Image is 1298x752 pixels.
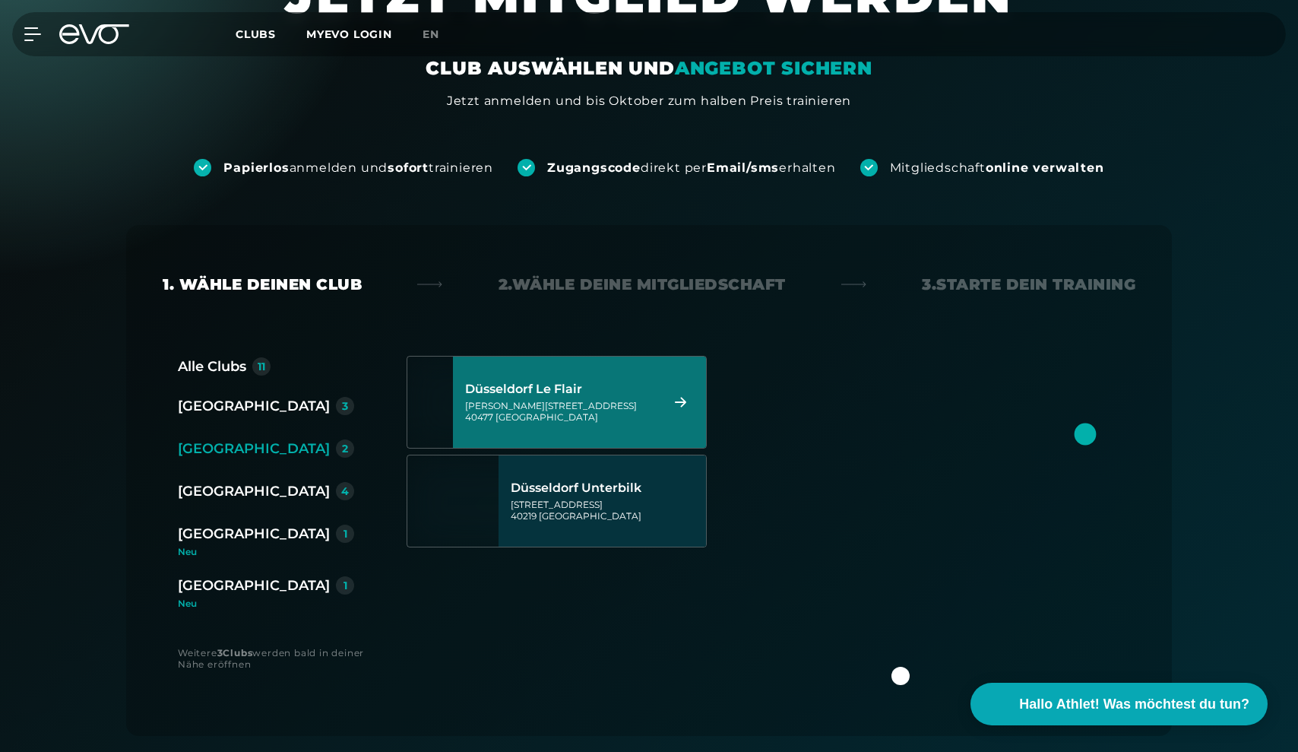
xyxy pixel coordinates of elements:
[707,160,779,175] strong: Email/sms
[223,160,493,176] div: anmelden und trainieren
[178,547,366,557] div: Neu
[178,575,330,596] div: [GEOGRAPHIC_DATA]
[178,599,354,608] div: Neu
[217,647,223,658] strong: 3
[423,26,457,43] a: en
[447,92,851,110] div: Jetzt anmelden und bis Oktober zum halben Preis trainieren
[922,274,1135,295] div: 3. Starte dein Training
[465,400,656,423] div: [PERSON_NAME][STREET_ADDRESS] 40477 [GEOGRAPHIC_DATA]
[258,361,265,372] div: 11
[178,523,330,544] div: [GEOGRAPHIC_DATA]
[465,382,656,397] div: Düsseldorf Le Flair
[236,27,306,41] a: Clubs
[178,647,376,670] div: Weitere werden bald in deiner Nähe eröffnen
[986,160,1104,175] strong: online verwalten
[343,528,347,539] div: 1
[342,443,348,454] div: 2
[306,27,392,41] a: MYEVO LOGIN
[511,499,701,522] div: [STREET_ADDRESS] 40219 [GEOGRAPHIC_DATA]
[547,160,835,176] div: direkt per erhalten
[511,481,701,496] div: Düsseldorf Unterbilk
[499,274,786,295] div: 2. Wähle deine Mitgliedschaft
[178,438,330,459] div: [GEOGRAPHIC_DATA]
[890,160,1104,176] div: Mitgliedschaft
[970,683,1268,725] button: Hallo Athlet! Was möchtest du tun?
[223,647,252,658] strong: Clubs
[163,274,362,295] div: 1. Wähle deinen Club
[547,160,641,175] strong: Zugangscode
[178,481,330,502] div: [GEOGRAPHIC_DATA]
[178,395,330,417] div: [GEOGRAPHIC_DATA]
[388,160,429,175] strong: sofort
[423,27,439,41] span: en
[178,356,246,377] div: Alle Clubs
[343,580,347,591] div: 1
[1019,694,1249,715] span: Hallo Athlet! Was möchtest du tun?
[223,160,289,175] strong: Papierlos
[342,401,348,411] div: 3
[341,486,349,497] div: 4
[236,27,276,41] span: Clubs
[426,56,872,81] div: CLUB AUSWÄHLEN UND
